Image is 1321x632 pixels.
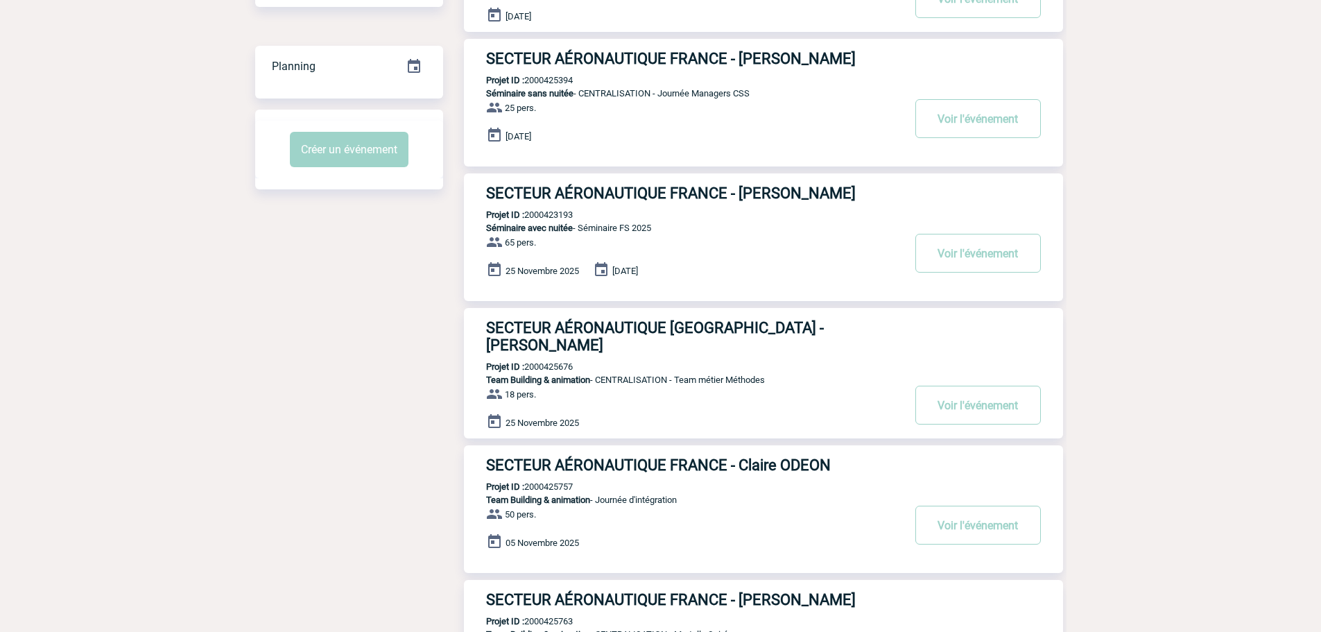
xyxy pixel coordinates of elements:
button: Voir l'événement [915,386,1041,425]
a: SECTEUR AÉRONAUTIQUE FRANCE - [PERSON_NAME] [464,591,1063,608]
span: 25 Novembre 2025 [506,418,579,428]
span: 18 pers. [505,389,536,400]
span: Planning [272,60,316,73]
span: [DATE] [506,11,531,22]
a: Planning [255,45,443,86]
a: SECTEUR AÉRONAUTIQUE [GEOGRAPHIC_DATA] - [PERSON_NAME] [464,319,1063,354]
p: 2000425763 [464,616,573,626]
span: 65 pers. [505,237,536,248]
button: Voir l'événement [915,234,1041,273]
a: SECTEUR AÉRONAUTIQUE FRANCE - Claire ODEON [464,456,1063,474]
span: Team Building & animation [486,375,590,385]
a: SECTEUR AÉRONAUTIQUE FRANCE - [PERSON_NAME] [464,185,1063,202]
b: Projet ID : [486,75,524,85]
button: Voir l'événement [915,99,1041,138]
p: - Séminaire FS 2025 [464,223,902,233]
span: 50 pers. [505,509,536,520]
b: Projet ID : [486,481,524,492]
b: Projet ID : [486,361,524,372]
span: [DATE] [612,266,638,276]
button: Voir l'événement [915,506,1041,545]
button: Créer un événement [290,132,408,167]
span: 25 Novembre 2025 [506,266,579,276]
b: Projet ID : [486,616,524,626]
span: Team Building & animation [486,495,590,505]
h3: SECTEUR AÉRONAUTIQUE FRANCE - [PERSON_NAME] [486,50,902,67]
p: - Journée d'intégration [464,495,902,505]
p: 2000423193 [464,210,573,220]
p: 2000425676 [464,361,573,372]
span: Séminaire avec nuitée [486,223,573,233]
b: Projet ID : [486,210,524,220]
p: - CENTRALISATION - Journée Managers CSS [464,88,902,99]
span: 05 Novembre 2025 [506,538,579,548]
h3: SECTEUR AÉRONAUTIQUE FRANCE - Claire ODEON [486,456,902,474]
span: [DATE] [506,131,531,142]
p: 2000425757 [464,481,573,492]
a: SECTEUR AÉRONAUTIQUE FRANCE - [PERSON_NAME] [464,50,1063,67]
p: 2000425394 [464,75,573,85]
div: Retrouvez ici tous vos événements organisés par date et état d'avancement [255,46,443,87]
span: 25 pers. [505,103,536,113]
h3: SECTEUR AÉRONAUTIQUE FRANCE - [PERSON_NAME] [486,185,902,202]
h3: SECTEUR AÉRONAUTIQUE [GEOGRAPHIC_DATA] - [PERSON_NAME] [486,319,902,354]
p: - CENTRALISATION - Team métier Méthodes [464,375,902,385]
span: Séminaire sans nuitée [486,88,573,99]
h3: SECTEUR AÉRONAUTIQUE FRANCE - [PERSON_NAME] [486,591,902,608]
